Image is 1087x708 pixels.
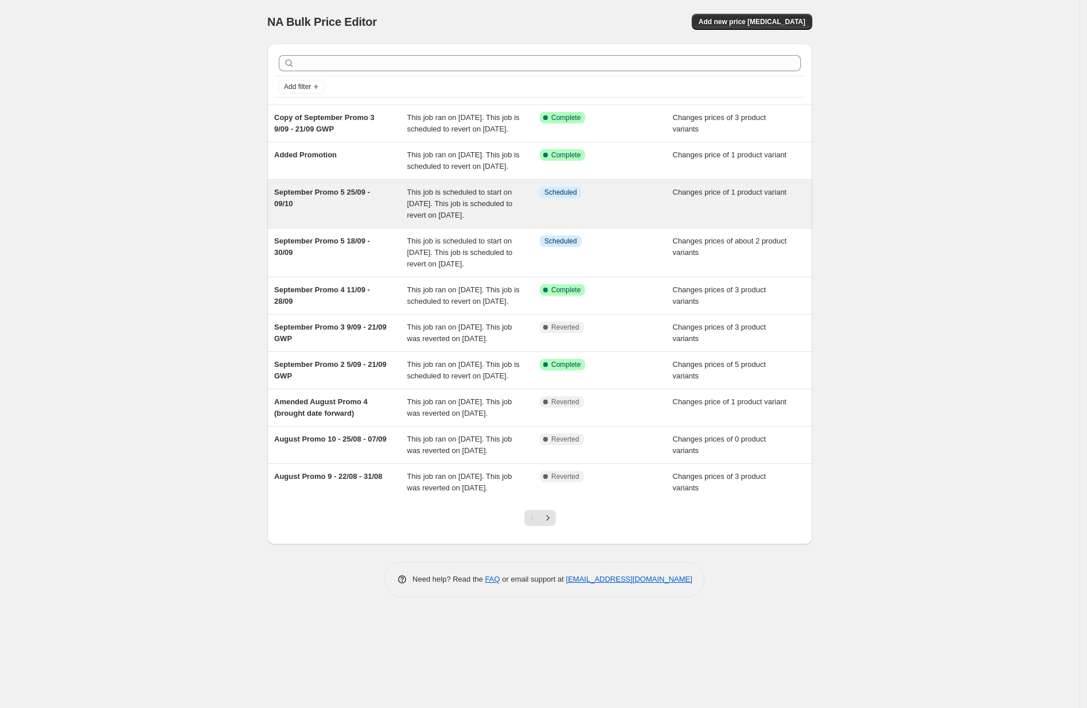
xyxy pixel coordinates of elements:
span: Complete [551,150,580,160]
span: Changes prices of 3 product variants [673,323,766,343]
span: Added Promotion [274,150,337,159]
span: Add new price [MEDICAL_DATA] [699,17,805,26]
span: September Promo 5 25/09 - 09/10 [274,188,370,208]
span: Changes prices of 0 product variants [673,435,766,455]
span: This job ran on [DATE]. This job was reverted on [DATE]. [407,472,512,492]
span: September Promo 5 18/09 - 30/09 [274,237,370,257]
span: Changes prices of about 2 product variants [673,237,787,257]
span: September Promo 4 11/09 - 28/09 [274,285,370,305]
span: Complete [551,113,580,122]
span: Copy of September Promo 3 9/09 - 21/09 GWP [274,113,375,133]
button: Next [540,510,556,526]
span: Changes prices of 5 product variants [673,360,766,380]
span: This job is scheduled to start on [DATE]. This job is scheduled to revert on [DATE]. [407,237,513,268]
button: Add new price [MEDICAL_DATA] [692,14,812,30]
nav: Pagination [524,510,556,526]
span: This job ran on [DATE]. This job is scheduled to revert on [DATE]. [407,150,520,171]
span: Changes price of 1 product variant [673,188,787,196]
span: Changes prices of 3 product variants [673,113,766,133]
span: This job ran on [DATE]. This job is scheduled to revert on [DATE]. [407,360,520,380]
span: Need help? Read the [412,575,485,583]
span: This job ran on [DATE]. This job was reverted on [DATE]. [407,397,512,417]
a: [EMAIL_ADDRESS][DOMAIN_NAME] [566,575,692,583]
span: Changes price of 1 product variant [673,397,787,406]
span: August Promo 10 - 25/08 - 07/09 [274,435,387,443]
span: This job is scheduled to start on [DATE]. This job is scheduled to revert on [DATE]. [407,188,513,219]
span: This job ran on [DATE]. This job is scheduled to revert on [DATE]. [407,113,520,133]
span: September Promo 3 9/09 - 21/09 GWP [274,323,387,343]
span: Reverted [551,435,579,444]
span: Changes prices of 3 product variants [673,285,766,305]
span: This job ran on [DATE]. This job is scheduled to revert on [DATE]. [407,285,520,305]
span: Add filter [284,82,311,91]
a: FAQ [485,575,500,583]
span: or email support at [500,575,566,583]
span: Amended August Promo 4 (brought date forward) [274,397,368,417]
span: Changes price of 1 product variant [673,150,787,159]
span: Reverted [551,472,579,481]
span: Reverted [551,397,579,407]
span: Complete [551,360,580,369]
span: This job ran on [DATE]. This job was reverted on [DATE]. [407,435,512,455]
span: This job ran on [DATE]. This job was reverted on [DATE]. [407,323,512,343]
span: September Promo 2 5/09 - 21/09 GWP [274,360,387,380]
span: August Promo 9 - 22/08 - 31/08 [274,472,383,481]
span: Reverted [551,323,579,332]
span: Scheduled [544,188,577,197]
button: Add filter [279,80,325,94]
span: Changes prices of 3 product variants [673,472,766,492]
span: Scheduled [544,237,577,246]
span: Complete [551,285,580,295]
span: NA Bulk Price Editor [267,16,377,28]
